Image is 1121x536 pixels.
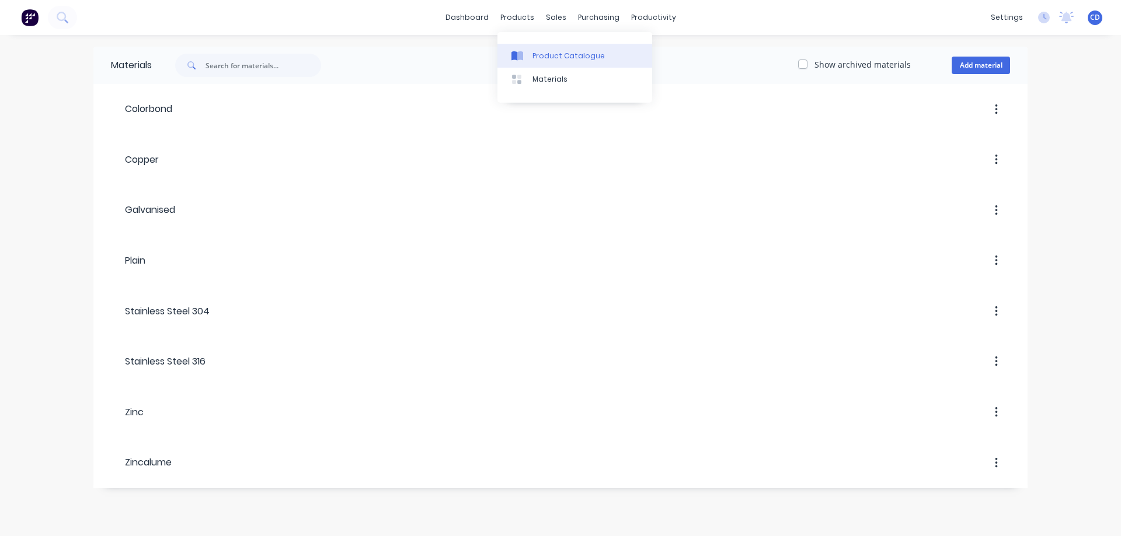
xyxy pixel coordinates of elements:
[111,405,144,419] div: Zinc
[497,44,652,67] a: Product Catalogue
[111,254,145,268] div: Plain
[497,68,652,91] a: Materials
[572,9,625,26] div: purchasing
[495,9,540,26] div: products
[540,9,572,26] div: sales
[111,355,206,369] div: Stainless Steel 316
[625,9,682,26] div: productivity
[111,153,159,167] div: Copper
[111,102,172,116] div: Colorbond
[206,54,321,77] input: Search for materials...
[111,304,210,318] div: Stainless Steel 304
[440,9,495,26] a: dashboard
[111,203,175,217] div: Galvanised
[814,58,911,71] label: Show archived materials
[532,74,568,85] div: Materials
[952,57,1010,74] button: Add material
[1090,12,1100,23] span: CD
[93,47,152,84] div: Materials
[532,51,605,61] div: Product Catalogue
[111,456,172,470] div: Zincalume
[21,9,39,26] img: Factory
[985,9,1029,26] div: settings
